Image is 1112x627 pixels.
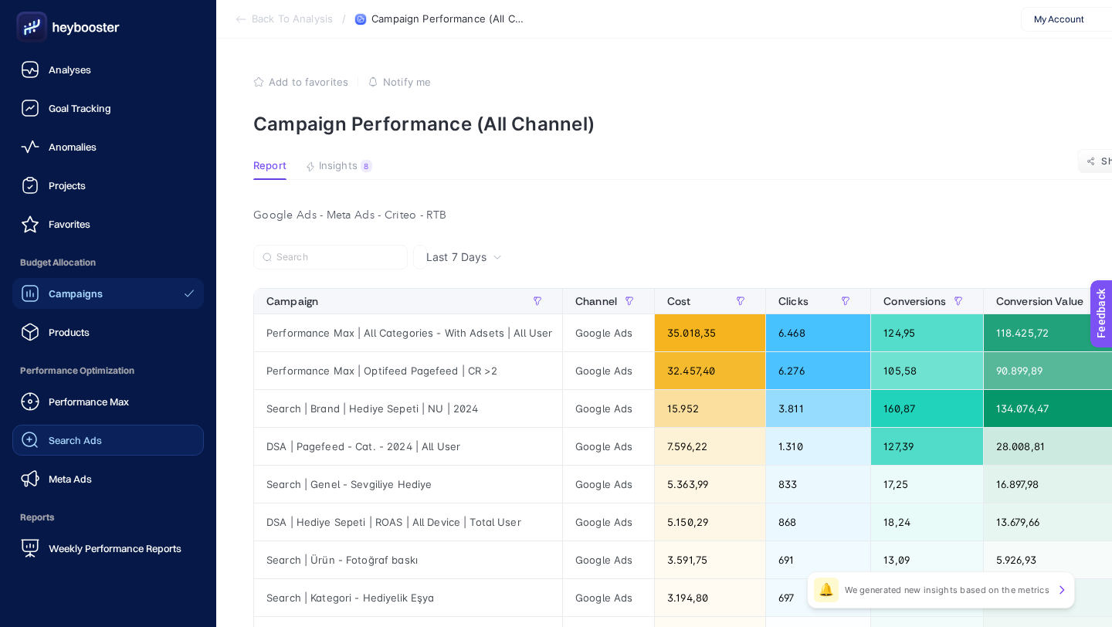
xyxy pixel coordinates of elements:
span: Analyses [49,63,91,76]
div: 13,09 [871,541,983,578]
span: Performance Optimization [12,355,204,386]
div: 6.468 [766,314,870,351]
div: Google Ads [563,579,654,616]
input: Search [276,252,398,263]
a: Analyses [12,54,204,85]
button: Add to favorites [253,76,348,88]
div: DSA | Pagefeed - Cat. - 2024 | All User [254,428,562,465]
span: Goal Tracking [49,102,111,114]
div: Search | Kategori - Hediyelik Eşya [254,579,562,616]
span: Campaign [266,295,318,307]
div: 127,39 [871,428,983,465]
div: 1.310 [766,428,870,465]
div: Google Ads [563,541,654,578]
span: Report [253,160,286,172]
div: 3.194,80 [655,579,765,616]
span: Projects [49,179,86,191]
span: Meta Ads [49,473,92,485]
div: Search | Genel - Sevgiliye Hediye [254,466,562,503]
span: Cost [667,295,691,307]
span: Products [49,326,90,338]
span: Weekly Performance Reports [49,542,181,554]
span: Conversion Value [996,295,1083,307]
div: 8 [361,160,372,172]
a: Meta Ads [12,463,204,494]
div: 6.276 [766,352,870,389]
a: Weekly Performance Reports [12,533,204,564]
span: Reports [12,502,204,533]
div: Performance Max | Optifeed Pagefeed | CR >2 [254,352,562,389]
span: Back To Analysis [252,13,333,25]
div: Google Ads [563,314,654,351]
div: Google Ads [563,390,654,427]
div: 691 [766,541,870,578]
span: Channel [575,295,617,307]
div: 32.457,40 [655,352,765,389]
a: Favorites [12,208,204,239]
span: Clicks [778,295,809,307]
div: Search | Ürün - Fotoğraf baskı [254,541,562,578]
div: Google Ads [563,352,654,389]
div: 105,58 [871,352,983,389]
span: Performance Max [49,395,129,408]
div: Performance Max | All Categories - With Adsets | All User [254,314,562,351]
a: Search Ads [12,425,204,456]
span: Search Ads [49,434,102,446]
div: 🔔 [814,578,839,602]
div: 18,24 [871,503,983,541]
span: Notify me [383,76,431,88]
span: Conversions [883,295,946,307]
span: Anomalies [49,141,97,153]
div: 868 [766,503,870,541]
div: 3.591,75 [655,541,765,578]
span: Feedback [9,5,59,17]
span: Favorites [49,218,90,230]
a: Anomalies [12,131,204,162]
div: Google Ads [563,503,654,541]
a: Projects [12,170,204,201]
p: We generated new insights based on the metrics [845,584,1049,596]
div: Google Ads [563,428,654,465]
div: 5.150,29 [655,503,765,541]
div: 3.811 [766,390,870,427]
a: Campaigns [12,278,204,309]
div: 697 [766,579,870,616]
div: 17,25 [871,466,983,503]
div: DSA | Hediye Sepeti | ROAS | All Device | Total User [254,503,562,541]
div: Google Ads [563,466,654,503]
span: Last 7 Days [426,249,486,265]
a: Performance Max [12,386,204,417]
span: Insights [319,160,358,172]
div: 35.018,35 [655,314,765,351]
span: Campaigns [49,287,103,300]
a: Products [12,317,204,347]
div: 15.952 [655,390,765,427]
div: Search | Brand | Hediye Sepeti | NU | 2024 [254,390,562,427]
a: Goal Tracking [12,93,204,124]
span: Add to favorites [269,76,348,88]
div: 5.363,99 [655,466,765,503]
div: 160,87 [871,390,983,427]
span: Campaign Performance (All Channel) [371,13,526,25]
span: / [342,12,346,25]
div: 833 [766,466,870,503]
button: Notify me [368,76,431,88]
div: 124,95 [871,314,983,351]
span: Budget Allocation [12,247,204,278]
div: 7.596,22 [655,428,765,465]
